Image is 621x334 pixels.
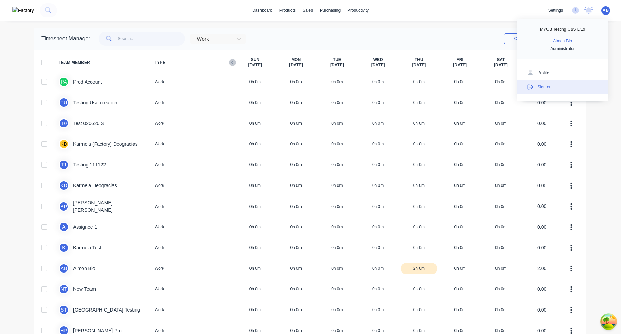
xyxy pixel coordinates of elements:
span: [DATE] [494,63,508,68]
img: Factory [12,7,34,14]
span: [DATE] [371,63,385,68]
div: Sign out [538,84,553,90]
div: purchasing [316,5,344,16]
span: WED [373,57,383,63]
a: dashboard [249,5,276,16]
span: TUE [333,57,341,63]
button: Sign out [517,80,608,94]
span: [DATE] [289,63,303,68]
div: sales [299,5,316,16]
div: Aimon Bio [553,38,572,44]
span: AB [603,7,609,13]
span: [DATE] [248,63,262,68]
button: Profile [517,66,608,80]
div: products [276,5,299,16]
button: Options [504,33,539,44]
span: TEAM MEMBER [59,57,152,68]
button: Open Tanstack query devtools [602,315,615,328]
span: SAT [497,57,505,63]
span: THU [415,57,423,63]
span: SUN [251,57,259,63]
div: Profile [538,70,549,76]
span: [DATE] [412,63,426,68]
div: Administrator [550,46,575,52]
div: productivity [344,5,372,16]
span: [DATE] [330,63,344,68]
input: Search... [118,32,185,46]
div: settings [545,5,566,16]
span: MON [291,57,301,63]
div: Timesheet Manager [41,35,90,43]
span: FRI [456,57,463,63]
span: [DATE] [453,63,467,68]
div: MYOB Testing C&S L/Lo [540,26,585,32]
span: TYPE [152,57,235,68]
